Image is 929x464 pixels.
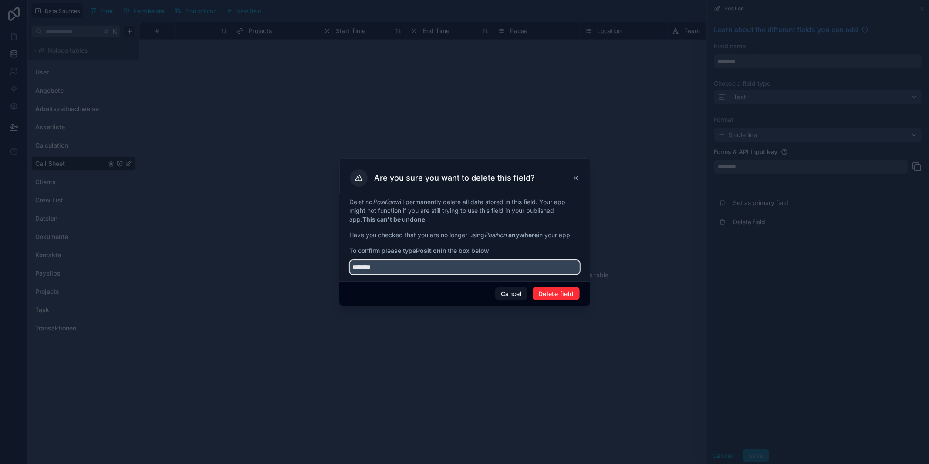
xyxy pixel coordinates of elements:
em: Position [485,231,507,239]
strong: This can't be undone [363,215,426,223]
strong: anywhere [509,231,538,239]
em: Position [373,198,395,205]
p: Deleting will permanently delete all data stored in this field. Your app might not function if yo... [350,198,580,224]
button: Delete field [533,287,579,301]
strong: Position [416,247,441,254]
p: Have you checked that you are no longer using in your app [350,231,580,239]
button: Cancel [495,287,527,301]
h3: Are you sure you want to delete this field? [375,173,535,183]
span: To confirm please type in the box below [350,246,580,255]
